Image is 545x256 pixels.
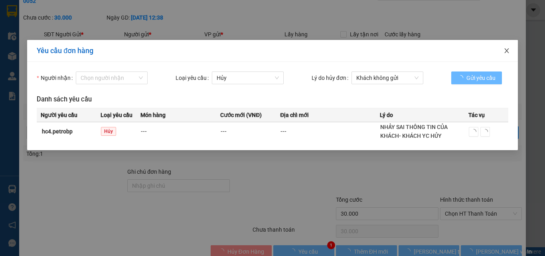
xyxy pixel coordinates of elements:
[140,111,166,119] span: Món hàng
[380,111,393,119] span: Lý do
[81,72,137,84] input: Người nhận
[37,46,508,55] div: Yêu cầu đơn hàng
[380,124,448,139] span: NHẢY SAI THÔNG TIN CỦA KHÁCH- KHÁCH YC HỦY
[458,75,466,81] span: loading
[466,73,496,82] span: Gửi yêu cầu
[37,71,75,84] label: Người nhận
[482,129,488,135] span: loading
[101,127,116,136] span: Hủy
[221,128,227,135] span: ---
[101,111,132,119] span: Loại yêu cầu
[37,94,508,105] h3: Danh sách yêu cầu
[280,128,286,135] span: ---
[356,72,419,84] span: Khách không gửi
[41,111,77,119] span: Người yêu cầu
[220,111,262,119] span: Cước mới (VNĐ)
[141,128,147,135] span: ---
[312,71,351,84] label: Lý do hủy đơn
[504,48,510,54] span: close
[496,40,518,62] button: Close
[468,111,485,119] span: Tác vụ
[42,128,73,135] strong: hc4.petrobp
[217,72,279,84] span: Hủy
[451,71,502,84] button: Gửi yêu cầu
[280,111,309,119] span: Địa chỉ mới
[471,129,476,135] span: loading
[176,71,212,84] label: Loại yêu cầu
